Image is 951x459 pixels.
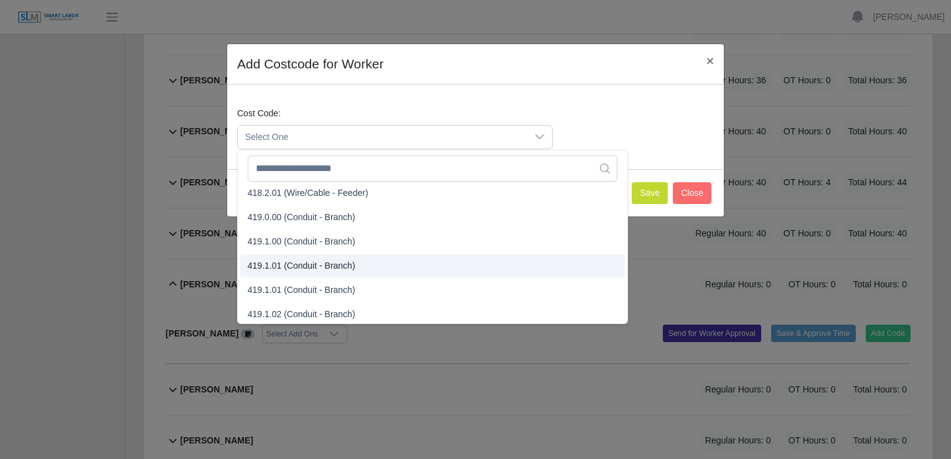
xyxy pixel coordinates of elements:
[240,230,625,253] li: 419.1.00 (Conduit - Branch)
[240,303,625,326] li: 419.1.02 (Conduit - Branch)
[240,182,625,205] li: 418.2.01 (Wire/Cable - Feeder)
[237,107,281,120] label: Cost Code:
[248,284,355,297] span: 419.1.01 (Conduit - Branch)
[632,182,668,204] button: Save
[240,254,625,277] li: 419.1.01 (Conduit - Branch)
[240,279,625,302] li: 419.1.01 (Conduit - Branch)
[248,211,355,224] span: 419.0.00 (Conduit - Branch)
[673,182,711,204] button: Close
[248,259,355,272] span: 419.1.01 (Conduit - Branch)
[240,206,625,229] li: 419.0.00 (Conduit - Branch)
[248,235,355,248] span: 419.1.00 (Conduit - Branch)
[237,54,383,74] h4: Add Costcode for Worker
[248,187,368,200] span: 418.2.01 (Wire/Cable - Feeder)
[706,53,714,68] span: ×
[696,44,724,77] button: Close
[238,126,527,149] span: Select One
[248,308,355,321] span: 419.1.02 (Conduit - Branch)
